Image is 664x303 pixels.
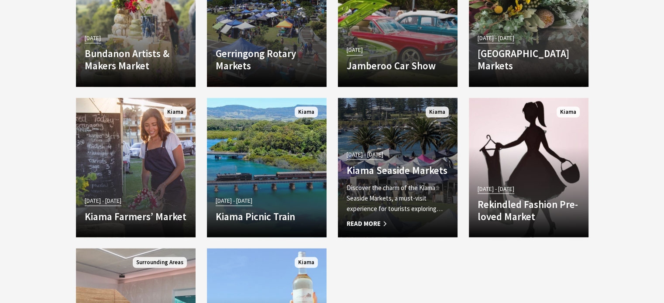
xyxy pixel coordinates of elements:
[478,198,580,222] h4: Rekindled Fashion Pre-loved Market
[557,106,580,117] span: Kiama
[216,210,318,222] h4: Kiama Picnic Train
[85,210,187,222] h4: Kiama Farmers’ Market
[207,98,327,237] a: [DATE] - [DATE] Kiama Picnic Train Kiama
[478,33,514,43] span: [DATE] - [DATE]
[426,106,449,117] span: Kiama
[347,164,449,176] h4: Kiama Seaside Markets
[85,48,187,71] h4: Bundanon Artists & Makers Market
[469,98,588,237] a: [DATE] - [DATE] Rekindled Fashion Pre-loved Market Kiama
[295,257,318,268] span: Kiama
[133,257,187,268] span: Surrounding Areas
[216,48,318,71] h4: Gerringong Rotary Markets
[295,106,318,117] span: Kiama
[85,195,121,205] span: [DATE] - [DATE]
[347,60,449,72] h4: Jamberoo Car Show
[85,33,101,43] span: [DATE]
[347,149,383,159] span: [DATE] - [DATE]
[76,98,196,237] a: [DATE] - [DATE] Kiama Farmers’ Market Kiama
[347,182,449,214] p: Discover the charm of the Kiama Seaside Markets, a must-visit experience for tourists exploring…
[478,184,514,194] span: [DATE] - [DATE]
[478,48,580,71] h4: [GEOGRAPHIC_DATA] Markets
[347,218,449,228] span: Read More
[347,45,363,55] span: [DATE]
[338,98,458,237] a: [DATE] - [DATE] Kiama Seaside Markets Discover the charm of the Kiama Seaside Markets, a must-vis...
[164,106,187,117] span: Kiama
[216,195,252,205] span: [DATE] - [DATE]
